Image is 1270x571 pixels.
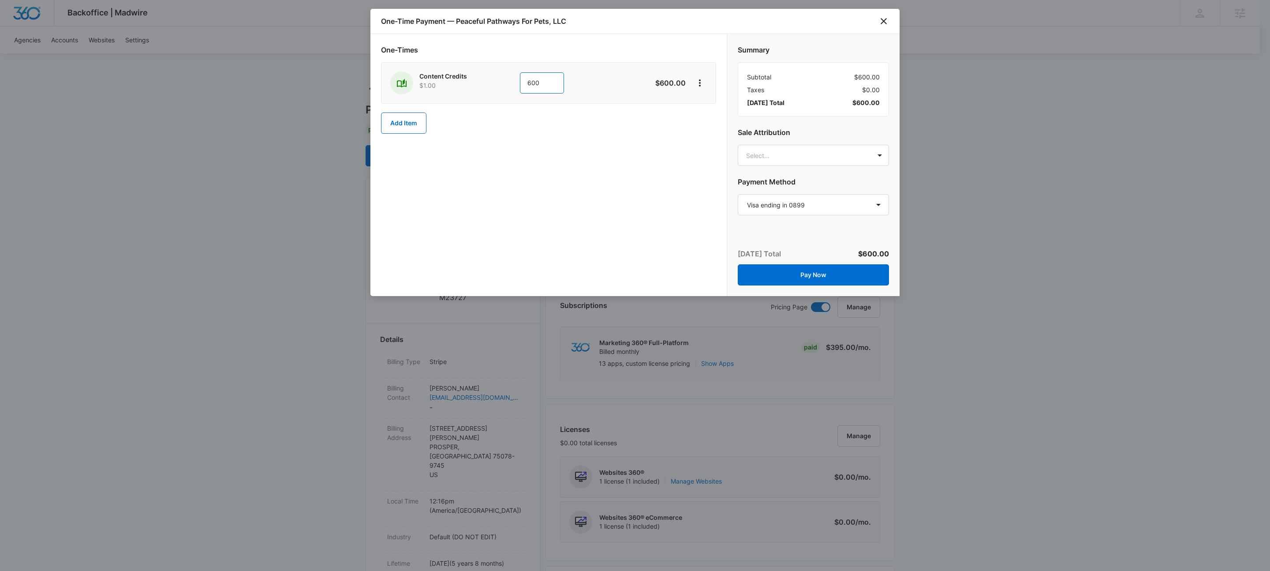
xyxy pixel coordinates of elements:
[858,249,889,258] span: $600.00
[738,177,889,187] h2: Payment Method
[381,113,426,134] button: Add Item
[878,16,889,26] button: close
[419,81,495,90] p: $1.00
[693,76,707,90] button: View More
[738,45,889,55] h2: Summary
[747,72,771,82] span: Subtotal
[644,78,686,88] p: $600.00
[738,127,889,138] h2: Sale Attribution
[419,71,495,81] p: Content Credits
[520,72,564,94] input: 1
[747,72,880,82] div: $600.00
[381,16,566,26] h1: One-Time Payment — Peaceful Pathways For Pets, LLC
[862,85,880,94] span: $0.00
[381,45,716,55] h2: One-Times
[738,264,889,285] button: Pay Now
[738,248,781,259] p: [DATE] Total
[747,85,764,94] span: Taxes
[747,98,784,107] span: [DATE] Total
[852,98,880,107] span: $600.00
